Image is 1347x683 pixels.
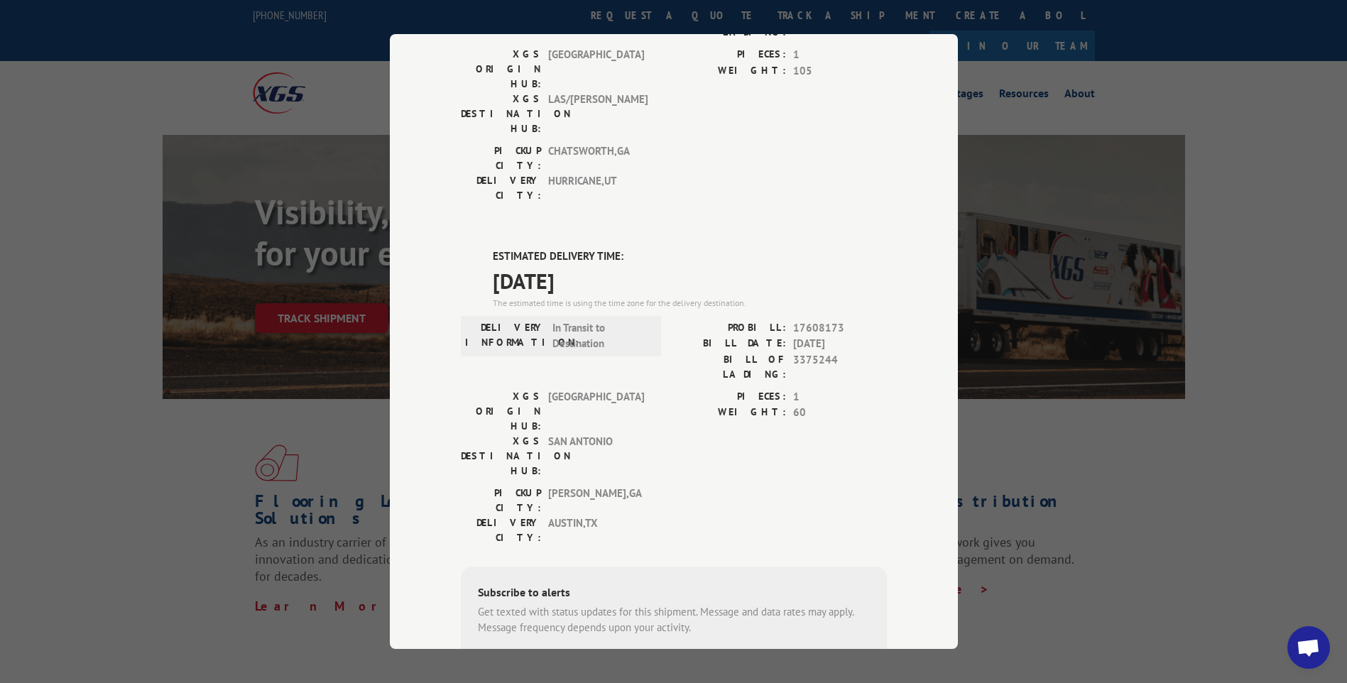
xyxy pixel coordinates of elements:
span: [PERSON_NAME] , GA [548,486,644,515]
label: PROBILL: [674,320,786,337]
div: Open chat [1287,626,1330,669]
label: XGS DESTINATION HUB: [461,434,541,479]
label: PIECES: [674,389,786,405]
label: PICKUP CITY: [461,486,541,515]
div: The estimated time is using the time zone for the delivery destination. [493,297,887,310]
span: In Transit to Destination [552,320,648,352]
label: XGS ORIGIN HUB: [461,389,541,434]
label: BILL DATE: [674,336,786,352]
span: [DATE] [493,265,887,297]
label: DELIVERY INFORMATION: [465,320,545,352]
div: Subscribe to alerts [478,584,870,604]
span: CHATSWORTH , GA [548,143,644,173]
label: PIECES: [674,47,786,63]
label: DELIVERY CITY: [461,173,541,203]
span: 3375244 [793,352,887,382]
label: WEIGHT: [674,63,786,80]
label: PICKUP CITY: [461,143,541,173]
span: LAS/[PERSON_NAME] [548,92,644,136]
span: [GEOGRAPHIC_DATA] [548,389,644,434]
span: 105 [793,63,887,80]
span: AUSTIN , TX [548,515,644,545]
div: Get texted with status updates for this shipment. Message and data rates may apply. Message frequ... [478,604,870,636]
span: 17608173 [793,320,887,337]
span: 1 [793,389,887,405]
label: BILL OF LADING: [674,352,786,382]
span: SAN ANTONIO [548,434,644,479]
label: WEIGHT: [674,405,786,421]
label: XGS ORIGIN HUB: [461,47,541,92]
span: 60 [793,405,887,421]
label: DELIVERY CITY: [461,515,541,545]
label: XGS DESTINATION HUB: [461,92,541,136]
span: [GEOGRAPHIC_DATA] [548,47,644,92]
span: 1 [793,47,887,63]
span: [DATE] [793,336,887,352]
span: HURRICANE , UT [548,173,644,203]
label: ESTIMATED DELIVERY TIME: [493,248,887,265]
